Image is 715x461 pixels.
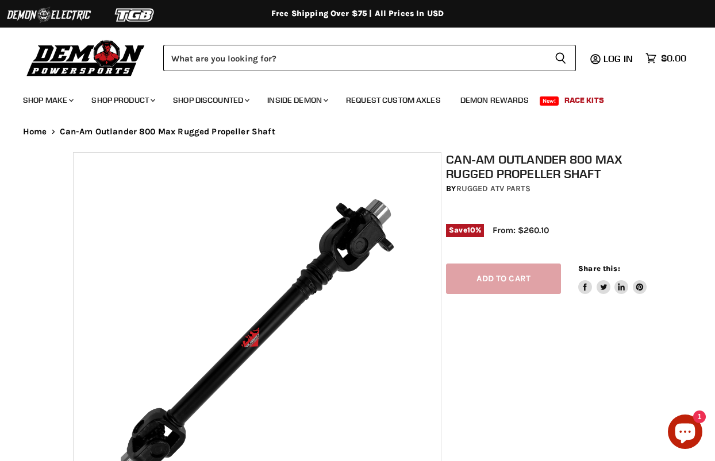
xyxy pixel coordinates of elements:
img: Demon Electric Logo 2 [6,4,92,26]
aside: Share this: [578,264,647,294]
a: Inside Demon [259,88,335,112]
a: Request Custom Axles [337,88,449,112]
a: Shop Discounted [164,88,256,112]
input: Search [163,45,545,71]
form: Product [163,45,576,71]
span: Can-Am Outlander 800 Max Rugged Propeller Shaft [60,127,275,137]
a: Log in [598,53,640,64]
span: $0.00 [661,53,686,64]
ul: Main menu [14,84,683,112]
img: TGB Logo 2 [92,4,178,26]
span: Log in [603,53,633,64]
span: Share this: [578,264,620,273]
span: New! [540,96,559,106]
img: Demon Powersports [23,37,149,78]
span: Save % [446,224,484,237]
a: Shop Product [83,88,162,112]
inbox-online-store-chat: Shopify online store chat [664,414,706,452]
a: Race Kits [556,88,613,112]
span: 10 [467,226,475,234]
a: Home [23,127,47,137]
a: Shop Make [14,88,80,112]
h1: Can-Am Outlander 800 Max Rugged Propeller Shaft [446,152,647,181]
a: Demon Rewards [452,88,537,112]
a: $0.00 [640,50,692,67]
a: Rugged ATV Parts [456,184,531,193]
div: by [446,183,647,195]
button: Search [545,45,576,71]
span: From: $260.10 [493,225,549,235]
